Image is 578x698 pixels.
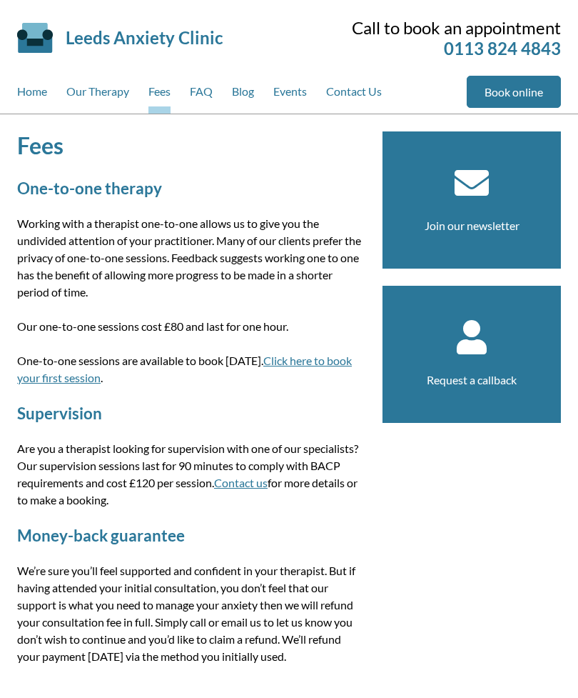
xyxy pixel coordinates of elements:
a: Book online [467,76,561,108]
a: Events [273,76,307,114]
a: 0113 824 4843 [444,38,561,59]
a: FAQ [190,76,213,114]
p: Working with a therapist one-to-one allows us to give you the undivided attention of your practit... [17,215,365,301]
h2: Money-back guarantee [17,526,365,545]
p: We’re sure you’ll feel supported and confident in your therapist. But if having attended your ini... [17,562,365,665]
a: Click here to book your first session [17,354,352,384]
a: Leeds Anxiety Clinic [66,27,223,48]
a: Contact us [214,476,268,489]
a: Home [17,76,47,114]
p: Are you a therapist looking for supervision with one of our specialists? Our supervision sessions... [17,440,365,509]
a: Our Therapy [66,76,129,114]
p: One-to-one sessions are available to book [DATE]. . [17,352,365,387]
p: Our one-to-one sessions cost £80 and last for one hour. [17,318,365,335]
a: Blog [232,76,254,114]
a: Join our newsletter [425,219,519,232]
a: Contact Us [326,76,382,114]
a: Request a callback [427,373,517,387]
h1: Fees [17,131,365,159]
a: Fees [148,76,171,114]
h2: One-to-one therapy [17,179,365,198]
h2: Supervision [17,404,365,423]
